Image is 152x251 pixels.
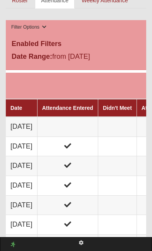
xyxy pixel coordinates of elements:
a: Date [10,105,22,111]
button: Filter Options [9,23,49,31]
a: Page Properties (Alt+P) [74,237,88,249]
td: [DATE] [6,156,37,176]
a: Attendance Entered [42,105,93,111]
a: Web cache enabled [11,241,15,249]
td: [DATE] [6,215,37,235]
div: from [DATE] [6,51,146,64]
td: [DATE] [6,195,37,215]
td: [DATE] [6,137,37,156]
a: Didn't Meet [103,105,132,111]
label: Date Range: [12,51,52,62]
td: [DATE] [6,117,37,137]
td: [DATE] [6,176,37,196]
h4: Enabled Filters [12,40,140,48]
